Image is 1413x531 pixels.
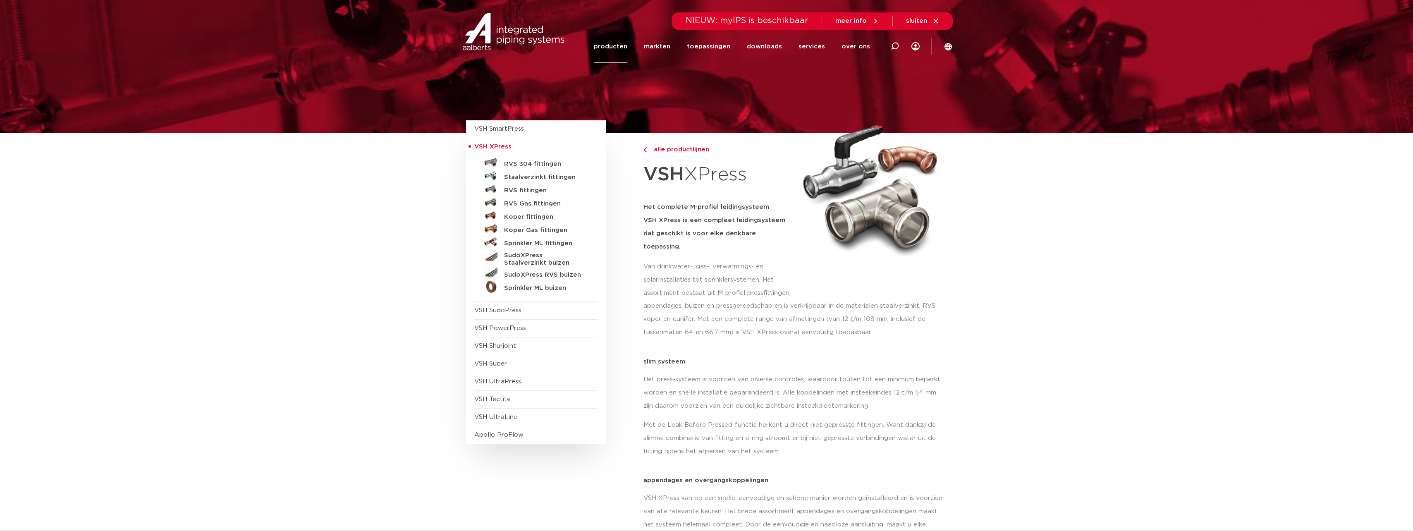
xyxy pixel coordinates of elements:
[474,144,512,150] span: VSH XPress
[643,477,947,483] p: appendages en overgangskoppelingen
[474,267,598,280] a: SudoXPress RVS buizen
[835,17,879,25] a: meer info
[594,30,627,63] a: producten
[644,30,670,63] a: markten
[474,414,517,420] a: VSH UltraLine
[649,146,709,153] span: alle productlijnen
[643,201,793,254] h5: Het complete M-profiel leidingsysteem VSH XPress is een compleet leidingsysteem dat geschikt is v...
[474,361,507,367] a: VSH Super
[474,280,598,293] a: Sprinkler ML buizen
[474,249,598,267] a: SudoXPress Staalverzinkt buizen
[643,260,793,300] p: Van drinkwater-, gas-, verwarmings- en solarinstallaties tot sprinklersystemen. Het assortiment b...
[474,432,524,438] a: Apollo ProFlow
[474,156,598,169] a: RVS 304 fittingen
[643,165,684,184] strong: VSH
[747,30,782,63] a: downloads
[906,18,927,24] span: sluiten
[911,30,920,63] div: my IPS
[504,200,586,208] h5: RVS Gas fittingen
[504,271,586,279] h5: SudoXPress RVS buizen
[474,307,521,313] a: VSH SudoPress
[643,373,947,413] p: Het press-systeem is voorzien van diverse controles, waardoor fouten tot een minimum beperkt word...
[474,196,598,209] a: RVS Gas fittingen
[504,252,586,267] h5: SudoXPress Staalverzinkt buizen
[687,30,730,63] a: toepassingen
[906,17,940,25] a: sluiten
[474,209,598,222] a: Koper fittingen
[643,147,647,153] img: chevron-right.svg
[799,30,825,63] a: services
[594,30,870,63] nav: Menu
[474,396,511,402] a: VSH Tectite
[643,159,793,191] h1: XPress
[504,174,586,181] h5: Staalverzinkt fittingen
[504,240,586,247] h5: Sprinkler ML fittingen
[643,145,793,155] a: alle productlijnen
[835,18,867,24] span: meer info
[474,235,598,249] a: Sprinkler ML fittingen
[474,182,598,196] a: RVS fittingen
[504,160,586,168] h5: RVS 304 fittingen
[643,419,947,458] p: Met de Leak Before Pressed-functie herkent u direct niet gepresste fittingen. Want dankzij de sli...
[474,325,526,331] a: VSH PowerPress
[643,359,947,365] p: slim systeem
[842,30,870,63] a: over ons
[474,378,521,385] a: VSH UltraPress
[504,227,586,234] h5: Koper Gas fittingen
[504,285,586,292] h5: Sprinkler ML buizen
[474,222,598,235] a: Koper Gas fittingen
[504,187,586,194] h5: RVS fittingen
[643,299,947,339] p: appendages, buizen en pressgereedschap en is verkrijgbaar in de materialen staalverzinkt, RVS, ko...
[474,126,524,132] a: VSH SmartPress
[686,17,808,25] span: NIEUW: myIPS is beschikbaar
[474,343,516,349] a: VSH Shurjoint
[474,169,598,182] a: Staalverzinkt fittingen
[504,213,586,221] h5: Koper fittingen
